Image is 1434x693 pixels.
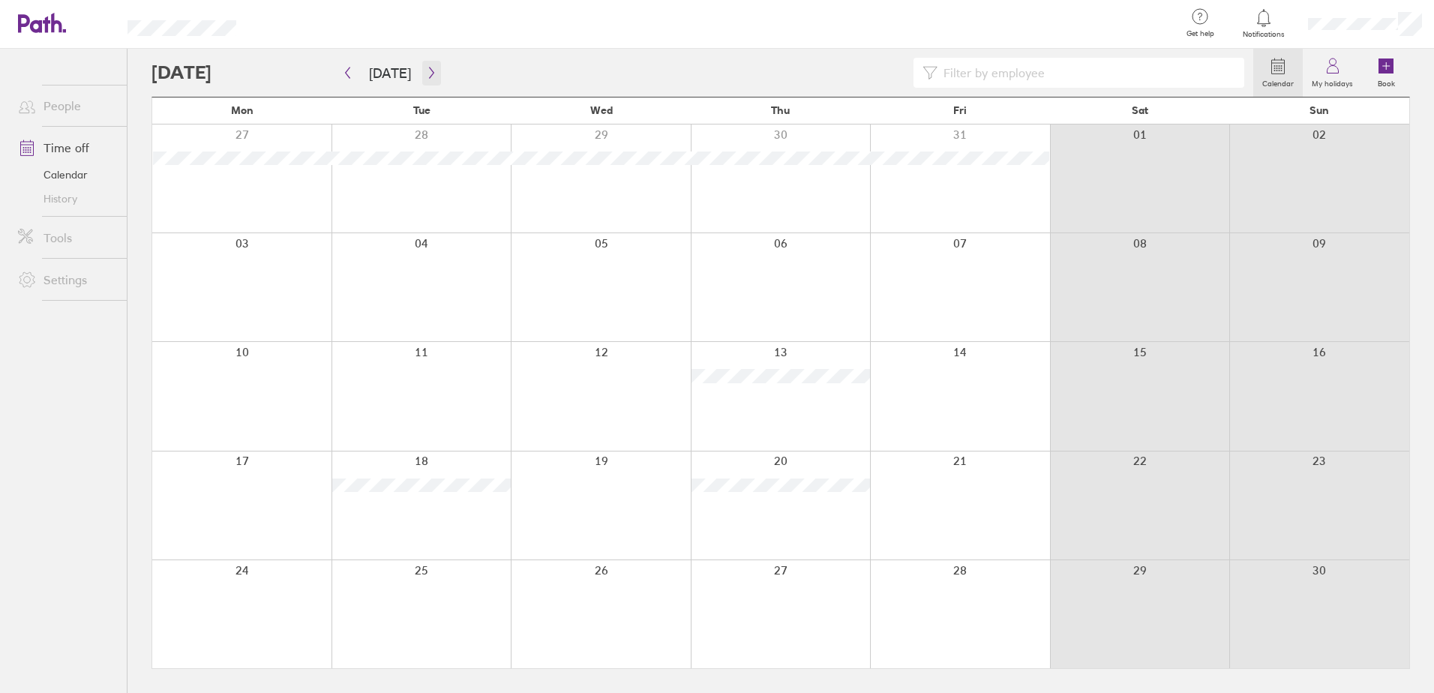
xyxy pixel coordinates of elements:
[1362,49,1410,97] a: Book
[6,265,127,295] a: Settings
[1369,75,1404,88] label: Book
[1253,49,1303,97] a: Calendar
[1309,104,1329,116] span: Sun
[937,58,1235,87] input: Filter by employee
[6,187,127,211] a: History
[1240,7,1288,39] a: Notifications
[1240,30,1288,39] span: Notifications
[1303,49,1362,97] a: My holidays
[1132,104,1148,116] span: Sat
[413,104,430,116] span: Tue
[6,223,127,253] a: Tools
[590,104,613,116] span: Wed
[6,163,127,187] a: Calendar
[953,104,967,116] span: Fri
[1176,29,1225,38] span: Get help
[357,61,423,85] button: [DATE]
[6,133,127,163] a: Time off
[771,104,790,116] span: Thu
[1253,75,1303,88] label: Calendar
[6,91,127,121] a: People
[1303,75,1362,88] label: My holidays
[231,104,253,116] span: Mon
